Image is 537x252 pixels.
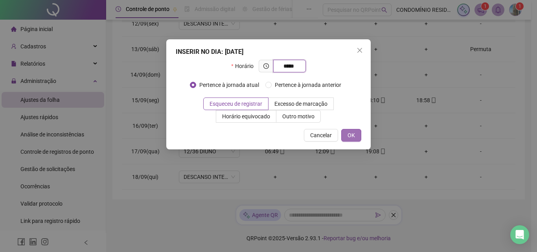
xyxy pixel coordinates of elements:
[348,131,355,140] span: OK
[196,81,262,89] span: Pertence à jornada atual
[510,225,529,244] div: Open Intercom Messenger
[353,44,366,57] button: Close
[310,131,332,140] span: Cancelar
[231,60,258,72] label: Horário
[274,101,327,107] span: Excesso de marcação
[176,47,361,57] div: INSERIR NO DIA : [DATE]
[357,47,363,53] span: close
[304,129,338,142] button: Cancelar
[222,113,270,120] span: Horário equivocado
[341,129,361,142] button: OK
[272,81,344,89] span: Pertence à jornada anterior
[210,101,262,107] span: Esqueceu de registrar
[282,113,314,120] span: Outro motivo
[263,63,269,69] span: clock-circle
